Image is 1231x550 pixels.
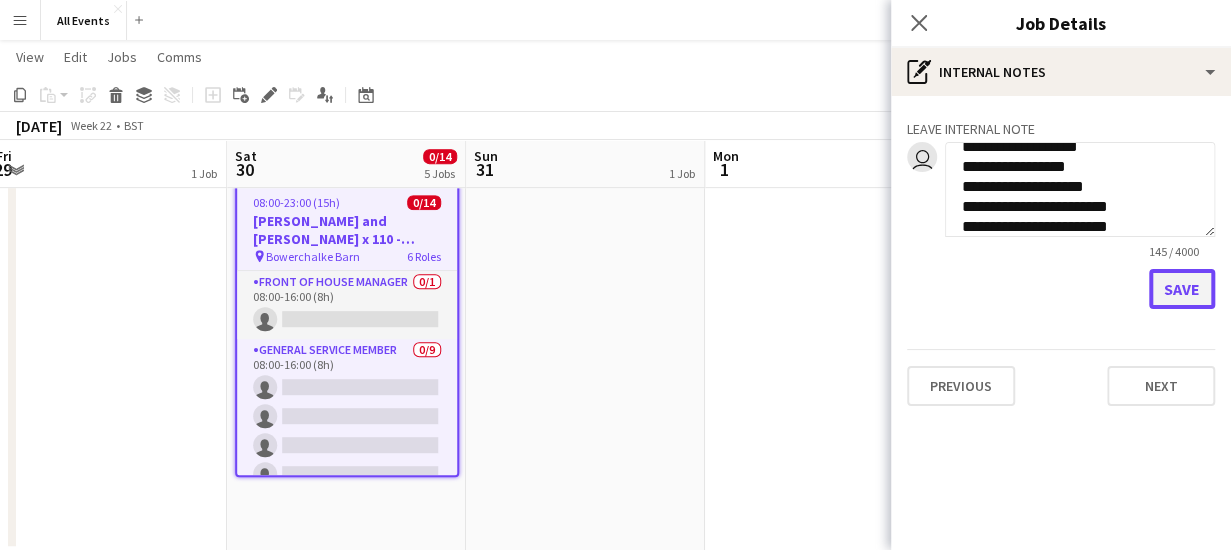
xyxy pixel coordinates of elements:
[907,120,1215,138] h3: Leave internal note
[41,1,127,40] button: All Events
[107,48,137,66] span: Jobs
[1149,269,1215,309] button: Save
[124,118,144,133] div: BST
[191,166,217,181] div: 1 Job
[8,44,52,70] a: View
[424,166,456,181] div: 5 Jobs
[407,249,441,264] span: 6 Roles
[907,366,1015,406] button: Previous
[669,166,695,181] div: 1 Job
[16,48,44,66] span: View
[235,147,257,165] span: Sat
[235,181,459,477] app-job-card: 08:00-23:00 (15h)0/14[PERSON_NAME] and [PERSON_NAME] x 110 - Bowerchalke Barn Bowerchalke Barn6 R...
[266,249,360,264] span: Bowerchalke Barn
[1107,366,1215,406] button: Next
[1133,244,1215,259] span: 145 / 4000
[237,212,457,248] h3: [PERSON_NAME] and [PERSON_NAME] x 110 - Bowerchalke Barn
[891,10,1231,36] h3: Job Details
[232,158,257,181] span: 30
[253,195,340,210] span: 08:00-23:00 (15h)
[713,147,739,165] span: Mon
[157,48,202,66] span: Comms
[471,158,498,181] span: 31
[16,116,62,136] div: [DATE]
[66,118,116,133] span: Week 22
[891,48,1231,96] div: Internal notes
[99,44,145,70] a: Jobs
[407,195,441,210] span: 0/14
[56,44,95,70] a: Edit
[64,48,87,66] span: Edit
[710,158,739,181] span: 1
[423,149,457,164] span: 0/14
[149,44,210,70] a: Comms
[474,147,498,165] span: Sun
[237,271,457,339] app-card-role: Front of House Manager0/108:00-16:00 (8h)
